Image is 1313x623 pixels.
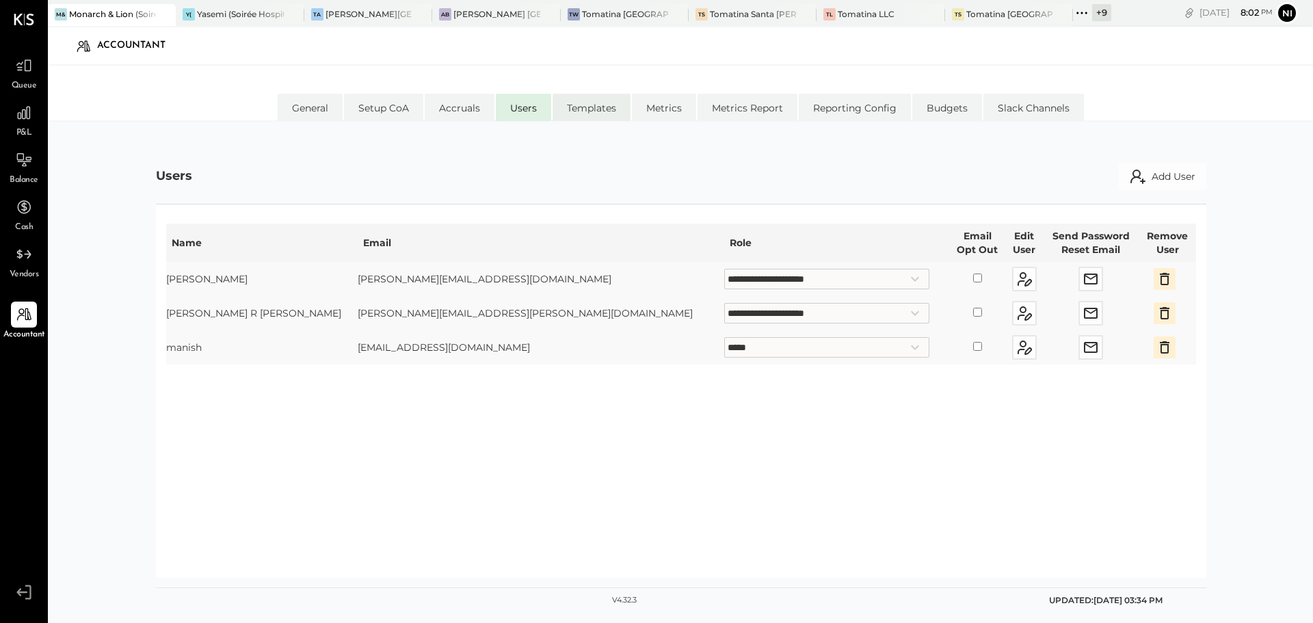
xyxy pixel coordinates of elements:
td: manish [166,330,358,364]
div: Y( [183,8,195,21]
button: Add User [1119,163,1206,190]
li: General [278,94,343,121]
a: Balance [1,147,47,187]
a: Accountant [1,302,47,341]
li: Metrics Report [698,94,797,121]
div: [DATE] [1199,6,1273,19]
th: Name [166,224,358,262]
th: Remove User [1139,224,1196,262]
th: Email Opt Out [949,224,1006,262]
td: [PERSON_NAME][EMAIL_ADDRESS][PERSON_NAME][DOMAIN_NAME] [358,296,724,330]
div: [PERSON_NAME] [GEOGRAPHIC_DATA] [453,8,540,20]
th: Role [724,224,949,262]
li: Reporting Config [799,94,911,121]
div: Accountant [97,35,179,57]
div: v 4.32.3 [612,595,637,606]
div: TS [952,8,964,21]
th: Email [358,224,724,262]
li: Slack Channels [983,94,1084,121]
li: Setup CoA [344,94,423,121]
span: UPDATED: [DATE] 03:34 PM [1049,595,1163,605]
div: Tomatina Santa [PERSON_NAME] [710,8,796,20]
div: Tomatina LLC [838,8,894,20]
div: AB [439,8,451,21]
span: P&L [16,127,32,140]
a: P&L [1,100,47,140]
div: Monarch & Lion (Soirée Hospitality Group) [69,8,155,20]
div: + 9 [1092,4,1111,21]
span: Queue [12,80,37,92]
div: M& [55,8,67,21]
li: Users [496,94,551,121]
div: TL [823,8,836,21]
div: Tomatina [GEOGRAPHIC_DATA] [966,8,1052,20]
div: Yasemi (Soirée Hospitality Group) [197,8,283,20]
div: copy link [1182,5,1196,20]
div: Users [156,168,192,185]
div: TS [695,8,708,21]
li: Accruals [425,94,494,121]
a: Vendors [1,241,47,281]
li: Templates [553,94,631,121]
li: Budgets [912,94,982,121]
div: Tomatina [GEOGRAPHIC_DATA] [582,8,668,20]
td: [EMAIL_ADDRESS][DOMAIN_NAME] [358,330,724,364]
div: [PERSON_NAME][GEOGRAPHIC_DATA] [326,8,412,20]
td: [PERSON_NAME] R [PERSON_NAME] [166,296,358,330]
a: Queue [1,53,47,92]
button: Ni [1276,2,1298,24]
div: TW [568,8,580,21]
td: [PERSON_NAME][EMAIL_ADDRESS][DOMAIN_NAME] [358,262,724,296]
span: Balance [10,174,38,187]
td: [PERSON_NAME] [166,262,358,296]
div: TA [311,8,323,21]
span: Vendors [10,269,39,281]
span: Cash [15,222,33,234]
a: Cash [1,194,47,234]
th: Send Password Reset Email [1043,224,1139,262]
span: Accountant [3,329,45,341]
th: Edit User [1006,224,1043,262]
li: Metrics [632,94,696,121]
